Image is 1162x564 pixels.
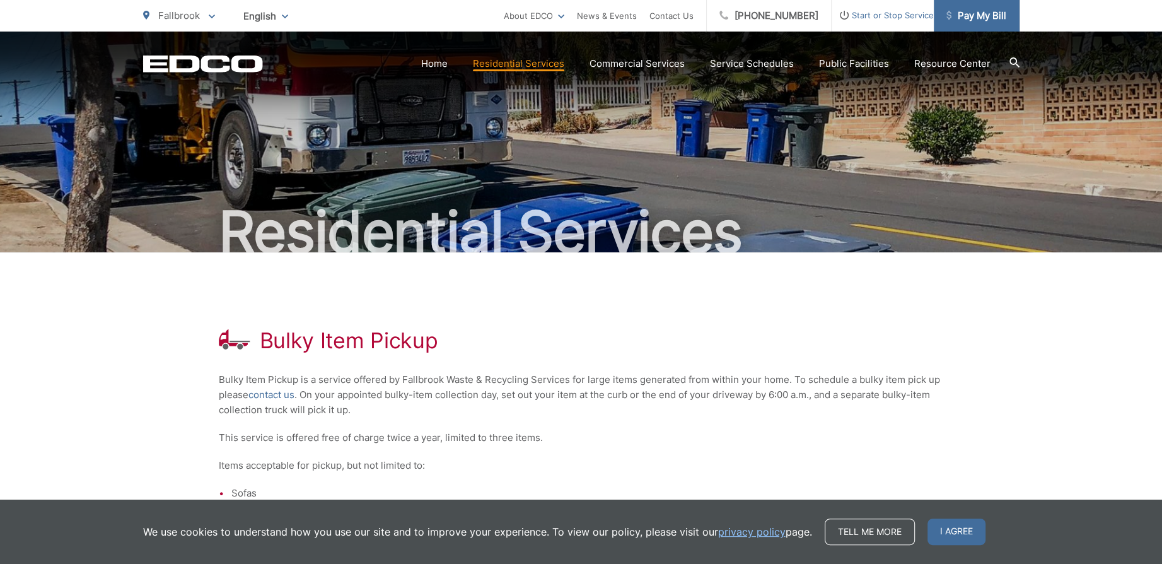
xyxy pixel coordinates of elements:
a: Tell me more [825,519,915,545]
span: I agree [927,519,985,545]
a: Contact Us [649,8,694,23]
p: We use cookies to understand how you use our site and to improve your experience. To view our pol... [143,524,812,539]
a: Commercial Services [590,56,685,71]
a: Home [421,56,448,71]
a: privacy policy [718,524,786,539]
a: contact us [248,387,294,402]
a: About EDCO [504,8,564,23]
span: Fallbrook [158,9,200,21]
span: Pay My Bill [946,8,1006,23]
span: English [234,5,298,27]
li: Sofas [231,486,944,501]
h2: Residential Services [143,201,1020,264]
a: Residential Services [473,56,564,71]
p: This service is offered free of charge twice a year, limited to three items. [219,430,944,445]
a: Service Schedules [710,56,794,71]
p: Bulky Item Pickup is a service offered by Fallbrook Waste & Recycling Services for large items ge... [219,372,944,418]
a: News & Events [577,8,637,23]
a: Public Facilities [819,56,889,71]
a: EDCD logo. Return to the homepage. [143,55,263,73]
h1: Bulky Item Pickup [260,328,438,353]
p: Items acceptable for pickup, but not limited to: [219,458,944,473]
a: Resource Center [914,56,991,71]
